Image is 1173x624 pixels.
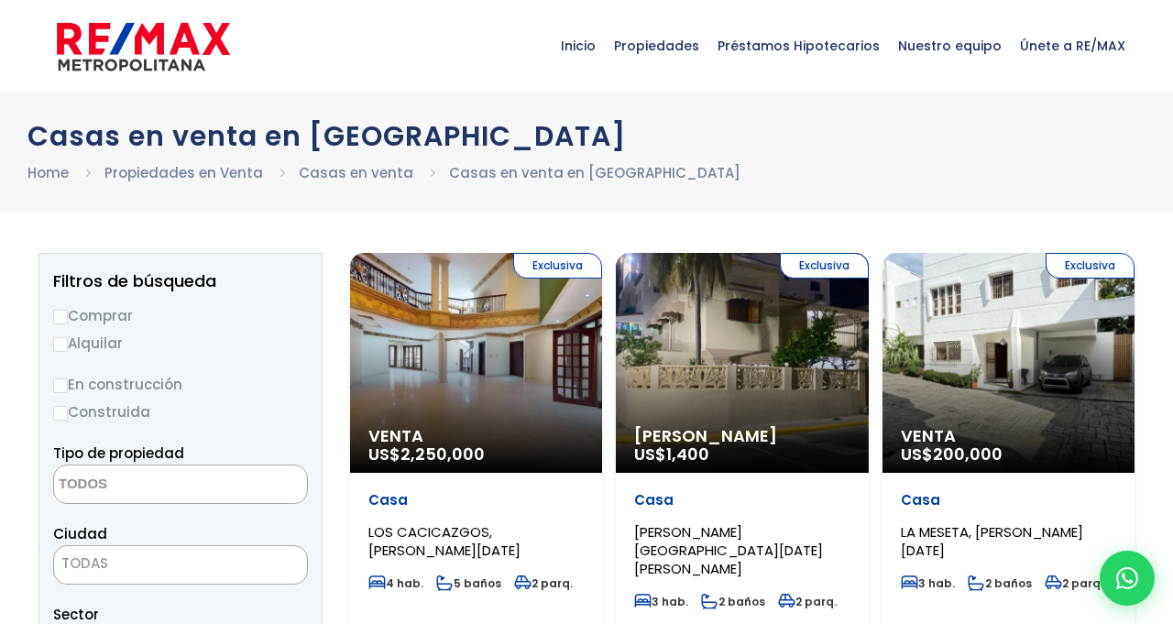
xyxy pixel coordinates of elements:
[701,594,765,609] span: 2 baños
[368,575,423,591] span: 4 hab.
[57,19,230,74] img: remax-metropolitana-logo
[552,18,605,73] span: Inicio
[53,443,184,463] span: Tipo de propiedad
[634,522,823,578] span: [PERSON_NAME][GEOGRAPHIC_DATA][DATE][PERSON_NAME]
[368,427,584,445] span: Venta
[53,400,308,423] label: Construida
[901,575,955,591] span: 3 hab.
[634,427,850,445] span: [PERSON_NAME]
[54,465,232,505] textarea: Search
[933,443,1003,465] span: 200,000
[53,332,308,355] label: Alquilar
[889,18,1011,73] span: Nuestro equipo
[666,443,709,465] span: 1,400
[53,272,308,290] h2: Filtros de búsqueda
[605,18,708,73] span: Propiedades
[53,605,99,624] span: Sector
[634,491,850,509] p: Casa
[968,575,1032,591] span: 2 baños
[53,545,308,585] span: TODAS
[53,310,68,324] input: Comprar
[514,575,573,591] span: 2 parq.
[368,522,521,560] span: LOS CACICAZGOS, [PERSON_NAME][DATE]
[778,594,837,609] span: 2 parq.
[53,337,68,352] input: Alquilar
[53,378,68,393] input: En construcción
[53,406,68,421] input: Construida
[54,551,307,576] span: TODAS
[53,373,308,396] label: En construcción
[53,304,308,327] label: Comprar
[368,443,485,465] span: US$
[1045,575,1103,591] span: 2 parq.
[27,120,1146,152] h1: Casas en venta en [GEOGRAPHIC_DATA]
[901,522,1083,560] span: LA MESETA, [PERSON_NAME][DATE]
[901,443,1003,465] span: US$
[299,163,413,182] a: Casas en venta
[61,553,108,573] span: TODAS
[901,491,1116,509] p: Casa
[513,253,602,279] span: Exclusiva
[1046,253,1135,279] span: Exclusiva
[449,161,740,184] li: Casas en venta en [GEOGRAPHIC_DATA]
[634,594,688,609] span: 3 hab.
[436,575,501,591] span: 5 baños
[1011,18,1135,73] span: Únete a RE/MAX
[780,253,869,279] span: Exclusiva
[634,443,709,465] span: US$
[27,163,69,182] a: Home
[400,443,485,465] span: 2,250,000
[368,491,584,509] p: Casa
[104,163,263,182] a: Propiedades en Venta
[53,524,107,543] span: Ciudad
[901,427,1116,445] span: Venta
[708,18,889,73] span: Préstamos Hipotecarios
